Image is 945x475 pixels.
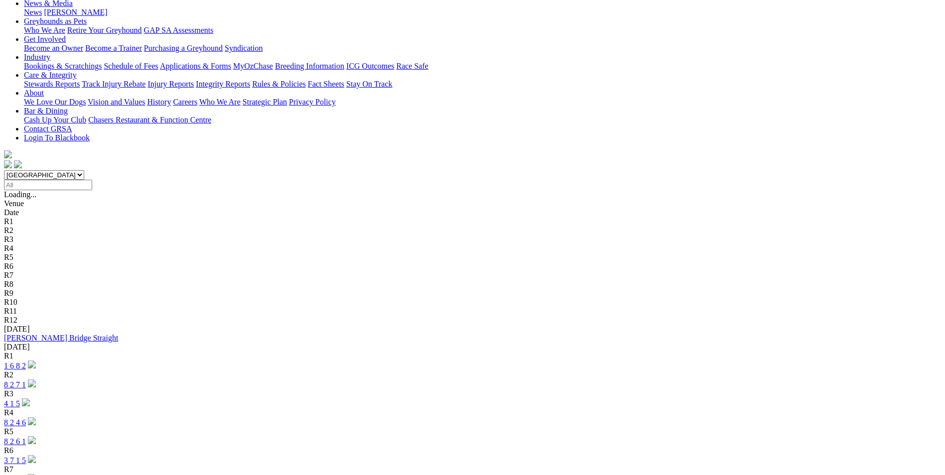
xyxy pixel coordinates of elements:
a: Bookings & Scratchings [24,62,102,70]
a: 8 2 7 1 [4,380,26,389]
a: GAP SA Assessments [144,26,214,34]
div: News & Media [24,8,941,17]
a: Breeding Information [275,62,344,70]
input: Select date [4,180,92,190]
div: R4 [4,408,941,417]
a: Who We Are [24,26,65,34]
a: Privacy Policy [289,98,336,106]
div: About [24,98,941,107]
div: R2 [4,370,941,379]
div: R10 [4,298,941,307]
a: MyOzChase [233,62,273,70]
a: Rules & Policies [252,80,306,88]
div: R1 [4,217,941,226]
div: R2 [4,226,941,235]
div: R12 [4,316,941,325]
a: Cash Up Your Club [24,116,86,124]
a: Injury Reports [147,80,194,88]
a: Vision and Values [88,98,145,106]
div: Date [4,208,941,217]
div: [DATE] [4,343,941,352]
a: Care & Integrity [24,71,77,79]
img: play-circle.svg [28,417,36,425]
a: Race Safe [396,62,428,70]
a: Fact Sheets [308,80,344,88]
div: R5 [4,427,941,436]
div: [DATE] [4,325,941,334]
a: 4 1 5 [4,399,20,408]
div: Greyhounds as Pets [24,26,941,35]
div: R8 [4,280,941,289]
div: R1 [4,352,941,360]
div: Bar & Dining [24,116,941,124]
a: News [24,8,42,16]
div: R7 [4,465,941,474]
a: 8 2 4 6 [4,418,26,427]
a: [PERSON_NAME] Bridge Straight [4,334,118,342]
a: 1 6 8 2 [4,361,26,370]
a: History [147,98,171,106]
a: [PERSON_NAME] [44,8,107,16]
img: play-circle.svg [28,379,36,387]
a: Who We Are [199,98,241,106]
img: twitter.svg [14,160,22,168]
a: We Love Our Dogs [24,98,86,106]
a: 8 2 6 1 [4,437,26,446]
a: Industry [24,53,50,61]
a: Stewards Reports [24,80,80,88]
a: 3 7 1 5 [4,456,26,465]
a: Bar & Dining [24,107,68,115]
a: Strategic Plan [243,98,287,106]
a: Become an Owner [24,44,83,52]
a: Get Involved [24,35,66,43]
div: R3 [4,389,941,398]
img: play-circle.svg [22,398,30,406]
a: Contact GRSA [24,124,72,133]
div: Get Involved [24,44,941,53]
img: logo-grsa-white.png [4,150,12,158]
a: Syndication [225,44,263,52]
a: Retire Your Greyhound [67,26,142,34]
a: Purchasing a Greyhound [144,44,223,52]
a: Stay On Track [346,80,392,88]
div: R6 [4,446,941,455]
div: Venue [4,199,941,208]
div: R11 [4,307,941,316]
a: Chasers Restaurant & Function Centre [88,116,211,124]
a: Become a Trainer [85,44,142,52]
img: play-circle.svg [28,436,36,444]
a: About [24,89,44,97]
img: play-circle.svg [28,360,36,368]
div: R9 [4,289,941,298]
a: Schedule of Fees [104,62,158,70]
div: R3 [4,235,941,244]
img: facebook.svg [4,160,12,168]
div: R6 [4,262,941,271]
img: play-circle.svg [28,455,36,463]
a: ICG Outcomes [346,62,394,70]
span: Loading... [4,190,36,199]
a: Login To Blackbook [24,133,90,142]
div: R7 [4,271,941,280]
div: R5 [4,253,941,262]
a: Track Injury Rebate [82,80,145,88]
div: R4 [4,244,941,253]
div: Care & Integrity [24,80,941,89]
div: Industry [24,62,941,71]
a: Applications & Forms [160,62,231,70]
a: Integrity Reports [196,80,250,88]
a: Careers [173,98,197,106]
a: Greyhounds as Pets [24,17,87,25]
